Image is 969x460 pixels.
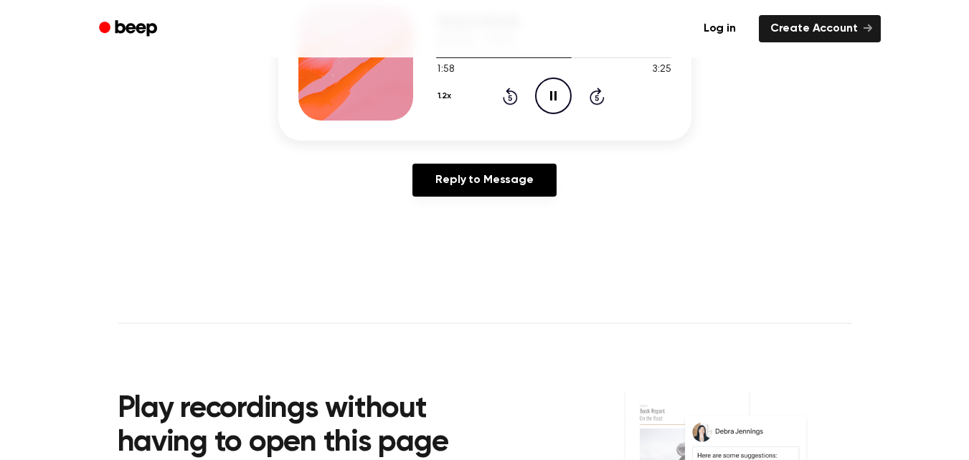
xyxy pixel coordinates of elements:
a: Reply to Message [412,164,556,197]
button: 1.2x [436,84,457,108]
a: Log in [689,12,750,45]
span: 3:25 [652,62,671,78]
span: 1:58 [436,62,455,78]
a: Create Account [759,15,881,42]
a: Beep [89,15,170,43]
